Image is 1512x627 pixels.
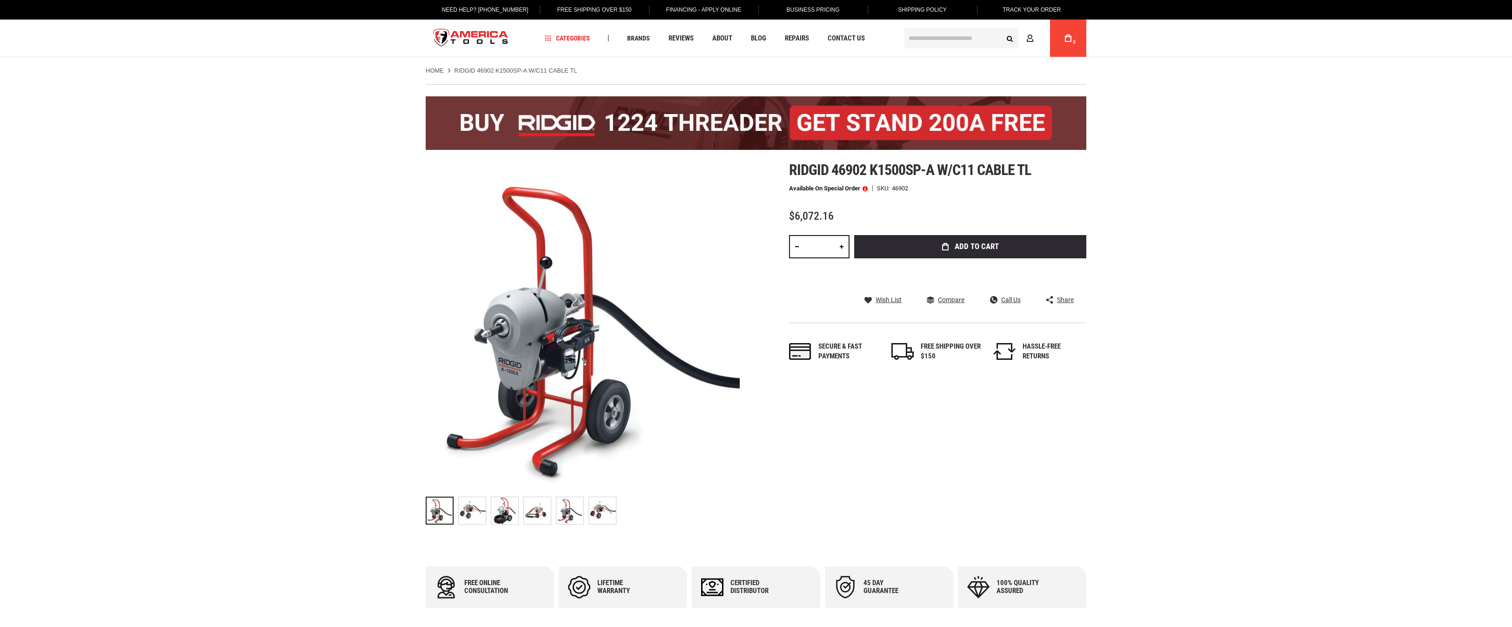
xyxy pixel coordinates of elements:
span: Wish List [876,297,902,303]
img: RIDGID 46902 K1500SP-A W/C11 CABLE TL [589,497,616,524]
div: 46902 [892,185,908,191]
img: shipping [891,343,914,360]
a: Wish List [864,296,902,304]
strong: RIDGID 46902 K1500SP-A W/C11 CABLE TL [454,67,577,74]
a: Brands [623,32,654,45]
span: About [712,35,732,42]
img: America Tools [426,21,516,56]
img: returns [993,343,1016,360]
span: Share [1057,297,1074,303]
div: 100% quality assured [997,579,1052,595]
img: RIDGID 46902 K1500SP-A W/C11 CABLE TL [524,497,551,524]
span: Brands [627,35,650,41]
a: Categories [541,32,594,45]
div: Lifetime warranty [597,579,653,595]
div: RIDGID 46902 K1500SP-A W/C11 CABLE TL [426,492,458,529]
strong: SKU [877,185,892,191]
div: RIDGID 46902 K1500SP-A W/C11 CABLE TL [556,492,589,529]
a: 0 [1059,20,1077,57]
img: RIDGID 46902 K1500SP-A W/C11 CABLE TL [491,497,518,524]
a: Home [426,67,444,75]
div: FREE SHIPPING OVER $150 [921,342,981,362]
span: Repairs [785,35,809,42]
a: store logo [426,21,516,56]
div: RIDGID 46902 K1500SP-A W/C11 CABLE TL [458,492,491,529]
button: Add to Cart [854,235,1086,258]
a: Reviews [664,32,698,45]
span: Add to Cart [955,243,999,250]
span: Compare [938,297,964,303]
a: About [708,32,736,45]
span: Blog [751,35,766,42]
img: BOGO: Buy the RIDGID® 1224 Threader (26092), get the 92467 200A Stand FREE! [426,96,1086,150]
div: 45 day Guarantee [863,579,919,595]
span: Categories [545,35,590,41]
a: Repairs [781,32,813,45]
span: Contact Us [828,35,865,42]
a: Contact Us [823,32,869,45]
span: Call Us [1001,297,1021,303]
span: Shipping Policy [898,7,947,13]
img: RIDGID 46902 K1500SP-A W/C11 CABLE TL [459,497,486,524]
img: RIDGID 46902 K1500SP-A W/C11 CABLE TL [556,497,583,524]
div: RIDGID 46902 K1500SP-A W/C11 CABLE TL [589,492,616,529]
p: Available on Special Order [789,185,868,192]
a: Compare [927,296,964,304]
img: payments [789,343,811,360]
a: Call Us [990,296,1021,304]
div: Certified Distributor [730,579,786,595]
img: RIDGID 46902 K1500SP-A W/C11 CABLE TL [426,162,756,492]
span: 0 [1073,40,1076,45]
div: RIDGID 46902 K1500SP-A W/C11 CABLE TL [523,492,556,529]
iframe: Secure express checkout frame [852,261,1088,288]
div: Secure & fast payments [818,342,879,362]
span: Ridgid 46902 k1500sp-a w/c11 cable tl [789,161,1031,179]
div: Free online consultation [464,579,520,595]
div: RIDGID 46902 K1500SP-A W/C11 CABLE TL [491,492,523,529]
a: Blog [747,32,770,45]
div: HASSLE-FREE RETURNS [1023,342,1083,362]
span: $6,072.16 [789,209,834,222]
span: Reviews [669,35,694,42]
button: Search [1001,29,1018,47]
